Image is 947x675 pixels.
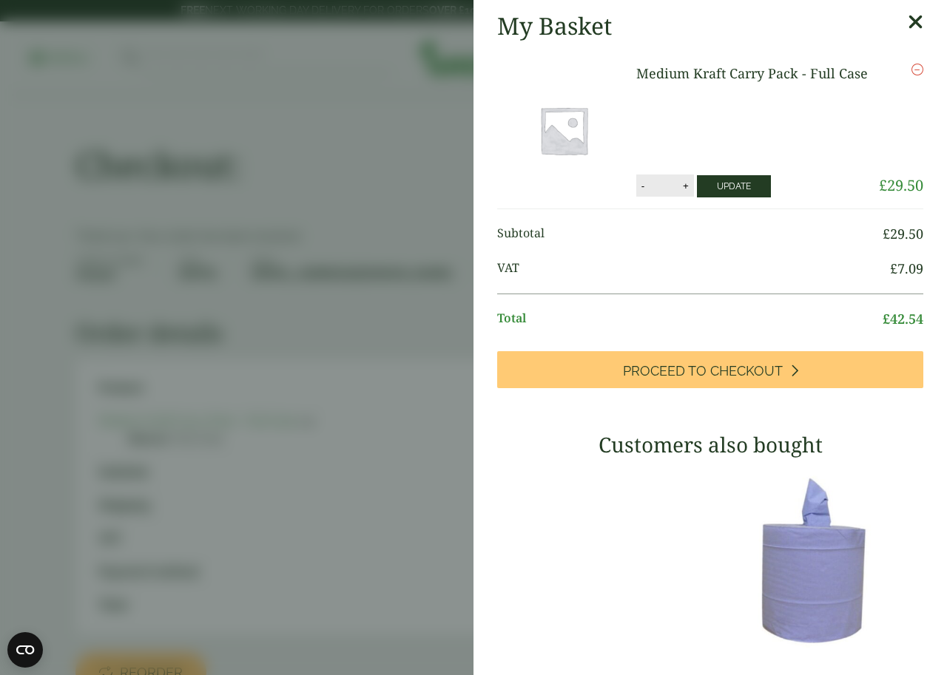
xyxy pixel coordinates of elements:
span: £ [883,225,890,242]
button: Open CMP widget [7,632,43,668]
bdi: 42.54 [883,310,923,328]
span: £ [890,260,897,277]
img: Placeholder [497,64,630,197]
bdi: 29.50 [879,175,923,195]
span: Proceed to Checkout [623,363,783,379]
h2: My Basket [497,12,612,40]
span: Subtotal [497,224,883,244]
span: Total [497,309,883,329]
a: Medium Kraft Carry Pack - Full Case [636,64,868,82]
bdi: 29.50 [883,225,923,242]
span: £ [879,175,887,195]
a: Remove this item [911,64,923,75]
button: - [637,180,649,192]
span: £ [883,310,890,328]
button: + [678,180,693,192]
a: Proceed to Checkout [497,351,923,388]
h3: Customers also bought [497,433,923,458]
button: Update [697,175,771,197]
img: 3630017-2-Ply-Blue-Centre-Feed-104m [718,468,923,653]
span: VAT [497,259,890,279]
bdi: 7.09 [890,260,923,277]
